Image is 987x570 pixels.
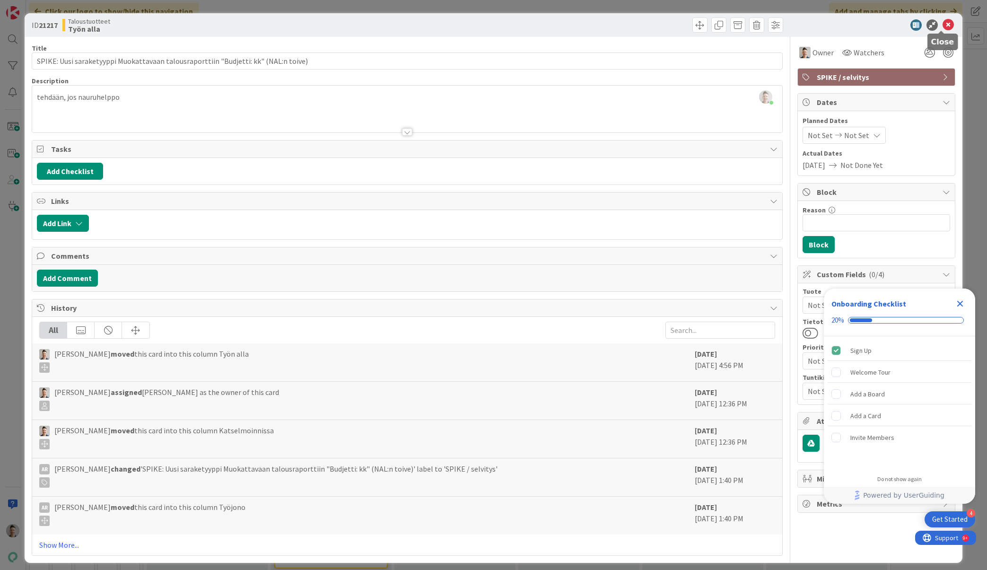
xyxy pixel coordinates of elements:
[54,425,274,449] span: [PERSON_NAME] this card into this column Katselmoinnissa
[39,20,58,30] b: 21217
[828,405,971,426] div: Add a Card is incomplete.
[803,318,950,325] div: Tietoturva
[817,186,938,198] span: Block
[817,415,938,427] span: Attachments
[39,426,50,436] img: TN
[51,250,765,262] span: Comments
[863,490,944,501] span: Powered by UserGuiding
[695,502,717,512] b: [DATE]
[925,511,975,527] div: Open Get Started checklist, remaining modules: 4
[111,426,134,435] b: moved
[808,130,833,141] span: Not Set
[54,386,279,411] span: [PERSON_NAME] [PERSON_NAME] as the owner of this card
[932,515,968,524] div: Get Started
[54,501,245,526] span: [PERSON_NAME] this card into this column Työjono
[111,464,140,474] b: changed
[695,464,717,474] b: [DATE]
[817,473,938,484] span: Mirrors
[759,90,772,104] img: chwsQljfBTcKhy88xB9SmiPz5Ih6cdfk.JPG
[931,37,954,46] h5: Close
[812,47,834,58] span: Owner
[39,464,50,474] div: AR
[37,163,103,180] button: Add Checklist
[828,384,971,404] div: Add a Board is incomplete.
[828,340,971,361] div: Sign Up is complete.
[695,463,775,491] div: [DATE] 1:40 PM
[808,298,929,312] span: Not Set
[695,426,717,435] b: [DATE]
[695,425,775,453] div: [DATE] 12:36 PM
[54,463,498,488] span: [PERSON_NAME] 'SPIKE: Uusi saraketyyppi Muokattavaan talousraporttiin "Budjetti: kk" (NAL:n toive...
[39,539,775,551] a: Show More...
[48,4,52,11] div: 9+
[695,348,775,377] div: [DATE] 4:56 PM
[68,18,110,25] span: Taloustuotteet
[39,387,50,398] img: TN
[37,270,98,287] button: Add Comment
[695,501,775,530] div: [DATE] 1:40 PM
[39,502,50,513] div: AR
[824,487,975,504] div: Footer
[695,387,717,397] b: [DATE]
[32,19,58,31] span: ID
[51,302,765,314] span: History
[828,427,971,448] div: Invite Members is incomplete.
[831,316,968,324] div: Checklist progress: 20%
[803,159,825,171] span: [DATE]
[808,385,929,398] span: Not Set
[799,47,811,58] img: TN
[803,236,835,253] button: Block
[37,215,89,232] button: Add Link
[54,348,249,373] span: [PERSON_NAME] this card into this column Työn alla
[37,92,777,103] p: tehdään, jos nauruhelppo
[803,374,950,381] div: Tuntikirjaukset
[831,316,844,324] div: 20%
[20,1,43,13] span: Support
[831,298,906,309] div: Onboarding Checklist
[877,475,922,483] div: Do not show again
[850,410,881,421] div: Add a Card
[854,47,884,58] span: Watchers
[850,367,891,378] div: Welcome Tour
[844,130,869,141] span: Not Set
[824,289,975,504] div: Checklist Container
[803,344,950,351] div: Priority
[665,322,775,339] input: Search...
[32,53,783,70] input: type card name here...
[828,362,971,383] div: Welcome Tour is incomplete.
[817,498,938,509] span: Metrics
[111,387,142,397] b: assigned
[817,96,938,108] span: Dates
[817,71,938,83] span: SPIKE / selvitys
[40,322,67,338] div: All
[967,509,975,517] div: 4
[803,116,950,126] span: Planned Dates
[817,269,938,280] span: Custom Fields
[51,195,765,207] span: Links
[952,296,968,311] div: Close Checklist
[808,354,929,368] span: Not Set
[869,270,884,279] span: ( 0/4 )
[803,206,826,214] label: Reason
[850,345,872,356] div: Sign Up
[32,77,69,85] span: Description
[803,149,950,158] span: Actual Dates
[51,143,765,155] span: Tasks
[850,388,885,400] div: Add a Board
[32,44,47,53] label: Title
[68,25,110,33] b: Työn alla
[829,487,970,504] a: Powered by UserGuiding
[111,502,134,512] b: moved
[824,336,975,469] div: Checklist items
[695,349,717,359] b: [DATE]
[803,288,950,295] div: Tuote
[850,432,894,443] div: Invite Members
[39,349,50,360] img: TN
[111,349,134,359] b: moved
[840,159,883,171] span: Not Done Yet
[695,386,775,415] div: [DATE] 12:36 PM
